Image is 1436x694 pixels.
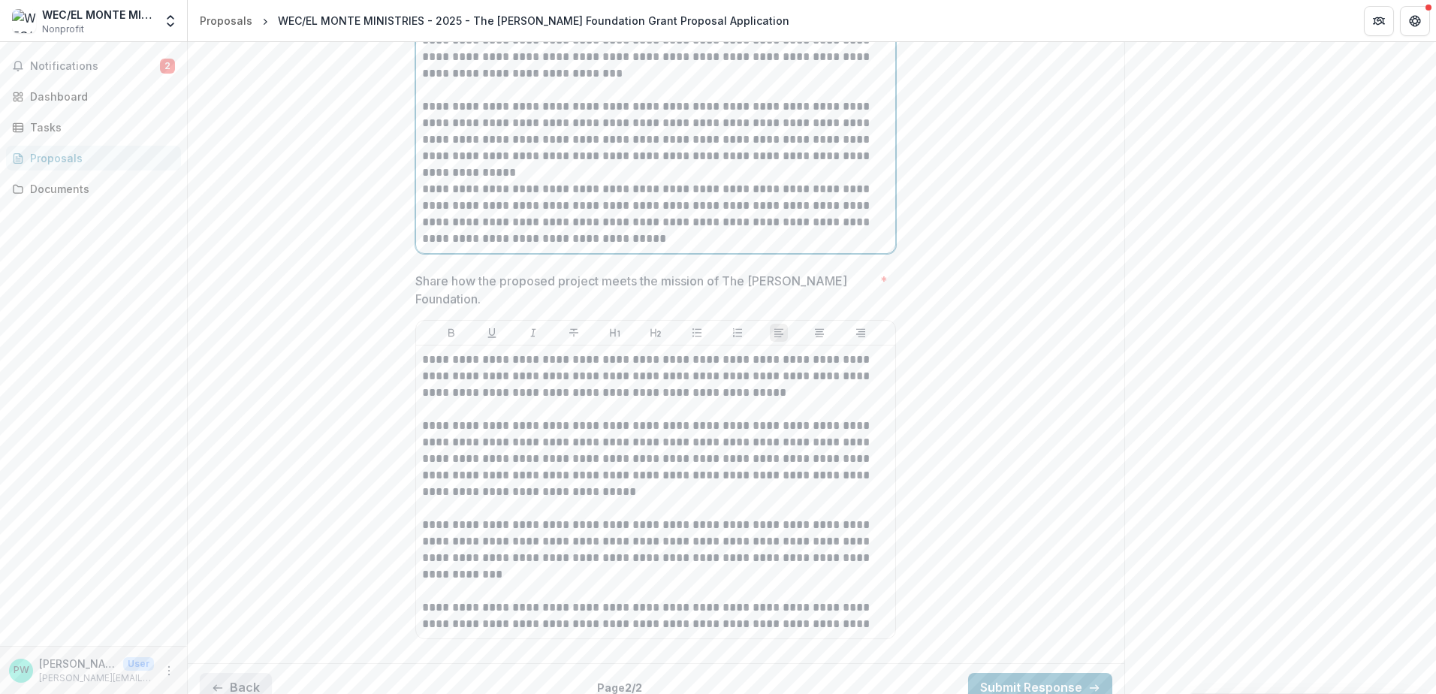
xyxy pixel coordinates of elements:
a: Dashboard [6,84,181,109]
p: [PERSON_NAME] [39,656,117,671]
div: Tasks [30,119,169,135]
a: Proposals [194,10,258,32]
a: Documents [6,177,181,201]
button: Ordered List [729,324,747,342]
button: Italicize [524,324,542,342]
div: Documents [30,181,169,197]
button: Align Right [852,324,870,342]
div: Proposals [200,13,252,29]
button: Align Left [770,324,788,342]
button: Heading 2 [647,324,665,342]
button: Bold [442,324,460,342]
p: Share how the proposed project meets the mission of The [PERSON_NAME] Foundation. [415,272,874,308]
span: Nonprofit [42,23,84,36]
button: Align Center [810,324,828,342]
button: Partners [1364,6,1394,36]
p: User [123,657,154,671]
button: Open entity switcher [160,6,181,36]
button: Strike [565,324,583,342]
img: WEC/EL MONTE MINISTRIES [12,9,36,33]
div: Paul Wilson [14,665,29,675]
div: WEC/EL MONTE MINISTRIES [42,7,154,23]
button: More [160,662,178,680]
span: 2 [160,59,175,74]
div: WEC/EL MONTE MINISTRIES - 2025 - The [PERSON_NAME] Foundation Grant Proposal Application [278,13,789,29]
nav: breadcrumb [194,10,795,32]
button: Underline [483,324,501,342]
div: Proposals [30,150,169,166]
button: Heading 1 [606,324,624,342]
div: Dashboard [30,89,169,104]
p: [PERSON_NAME][EMAIL_ADDRESS][PERSON_NAME][DOMAIN_NAME] [39,671,154,685]
button: Get Help [1400,6,1430,36]
button: Notifications2 [6,54,181,78]
button: Bullet List [688,324,706,342]
a: Tasks [6,115,181,140]
span: Notifications [30,60,160,73]
a: Proposals [6,146,181,170]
